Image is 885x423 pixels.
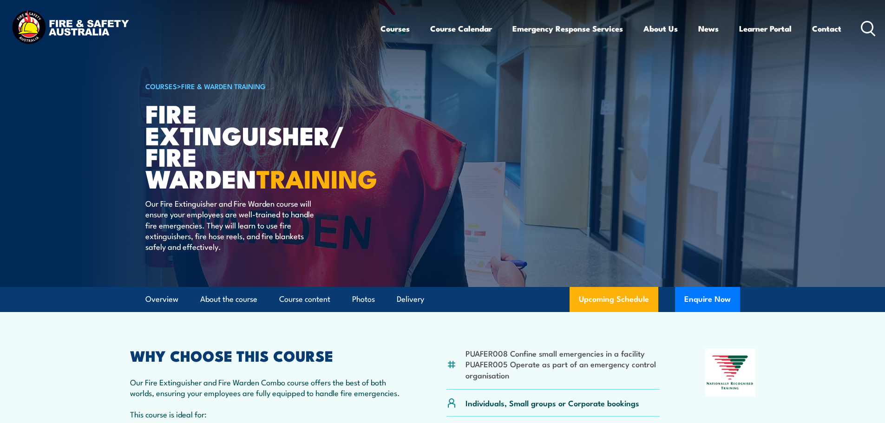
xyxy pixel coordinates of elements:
[465,348,660,358] li: PUAFER008 Confine small emergencies in a facility
[675,287,740,312] button: Enquire Now
[465,358,660,380] li: PUAFER005 Operate as part of an emergency control organisation
[698,16,719,41] a: News
[200,287,257,312] a: About the course
[512,16,623,41] a: Emergency Response Services
[397,287,424,312] a: Delivery
[130,377,401,398] p: Our Fire Extinguisher and Fire Warden Combo course offers the best of both worlds, ensuring your ...
[130,409,401,419] p: This course is ideal for:
[643,16,678,41] a: About Us
[430,16,492,41] a: Course Calendar
[145,287,178,312] a: Overview
[705,349,755,396] img: Nationally Recognised Training logo.
[145,80,375,91] h6: >
[465,397,639,408] p: Individuals, Small groups or Corporate bookings
[380,16,410,41] a: Courses
[739,16,792,41] a: Learner Portal
[145,102,375,189] h1: Fire Extinguisher/ Fire Warden
[279,287,330,312] a: Course content
[812,16,841,41] a: Contact
[352,287,375,312] a: Photos
[181,81,266,91] a: Fire & Warden Training
[570,287,658,312] a: Upcoming Schedule
[145,198,315,252] p: Our Fire Extinguisher and Fire Warden course will ensure your employees are well-trained to handl...
[145,81,177,91] a: COURSES
[256,158,377,197] strong: TRAINING
[130,349,401,362] h2: WHY CHOOSE THIS COURSE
